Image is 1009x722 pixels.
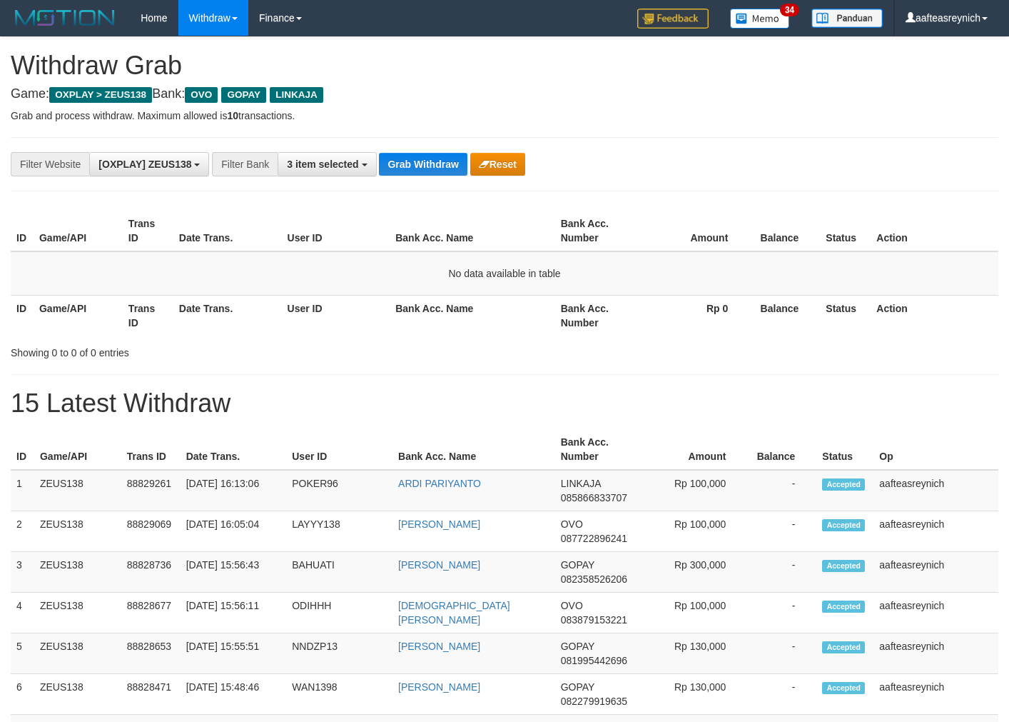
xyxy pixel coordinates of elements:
th: Date Trans. [173,211,282,251]
th: Bank Acc. Number [555,295,644,336]
span: Copy 082279919635 to clipboard [561,696,627,707]
th: Game/API [34,211,123,251]
th: Status [820,211,871,251]
td: ZEUS138 [34,511,121,552]
button: [OXPLAY] ZEUS138 [89,152,209,176]
span: GOPAY [221,87,266,103]
span: Copy 087722896241 to clipboard [561,533,627,544]
span: GOPAY [561,681,594,693]
a: [PERSON_NAME] [398,559,480,571]
th: User ID [282,211,390,251]
td: LAYYY138 [286,511,392,552]
td: 88828471 [121,674,181,715]
th: Bank Acc. Name [390,211,554,251]
span: 34 [780,4,799,16]
th: ID [11,211,34,251]
th: Amount [644,429,748,470]
td: Rp 100,000 [644,511,748,552]
a: [PERSON_NAME] [398,681,480,693]
td: 88828736 [121,552,181,593]
span: OVO [185,87,218,103]
td: ZEUS138 [34,470,121,511]
th: Action [871,211,998,251]
th: Game/API [34,429,121,470]
th: Status [816,429,873,470]
td: [DATE] 16:05:04 [181,511,287,552]
th: ID [11,295,34,336]
span: GOPAY [561,559,594,571]
th: Date Trans. [181,429,287,470]
td: aafteasreynich [873,511,998,552]
span: Accepted [822,682,865,694]
span: 3 item selected [287,159,358,170]
td: 4 [11,593,34,633]
th: Bank Acc. Number [555,429,644,470]
td: - [747,633,816,674]
td: NNDZP13 [286,633,392,674]
span: Accepted [822,641,865,653]
div: Showing 0 to 0 of 0 entries [11,340,410,360]
button: Reset [470,153,525,176]
h4: Game: Bank: [11,87,998,101]
td: - [747,552,816,593]
td: - [747,470,816,511]
td: 88828653 [121,633,181,674]
th: Game/API [34,295,123,336]
span: Copy 083879153221 to clipboard [561,614,627,626]
td: ZEUS138 [34,674,121,715]
td: ZEUS138 [34,552,121,593]
span: Accepted [822,519,865,531]
th: Action [871,295,998,336]
td: aafteasreynich [873,633,998,674]
td: 88829069 [121,511,181,552]
td: 6 [11,674,34,715]
th: Trans ID [123,295,173,336]
td: ODIHHH [286,593,392,633]
span: [OXPLAY] ZEUS138 [98,159,191,170]
td: 3 [11,552,34,593]
span: OXPLAY > ZEUS138 [49,87,152,103]
td: - [747,674,816,715]
span: LINKAJA [270,87,323,103]
a: [PERSON_NAME] [398,518,480,530]
th: ID [11,429,34,470]
span: OVO [561,600,583,611]
td: 5 [11,633,34,674]
th: User ID [286,429,392,470]
span: Accepted [822,601,865,613]
td: [DATE] 16:13:06 [181,470,287,511]
a: [DEMOGRAPHIC_DATA][PERSON_NAME] [398,600,510,626]
span: Accepted [822,560,865,572]
th: Bank Acc. Number [555,211,644,251]
td: - [747,511,816,552]
th: Trans ID [123,211,173,251]
th: Balance [749,211,820,251]
th: Bank Acc. Name [392,429,555,470]
img: Feedback.jpg [637,9,709,29]
td: WAN1398 [286,674,392,715]
th: Bank Acc. Name [390,295,554,336]
h1: Withdraw Grab [11,51,998,80]
span: Copy 085866833707 to clipboard [561,492,627,503]
h1: 15 Latest Withdraw [11,389,998,418]
td: aafteasreynich [873,593,998,633]
td: Rp 300,000 [644,552,748,593]
td: aafteasreynich [873,674,998,715]
th: Amount [644,211,750,251]
div: Filter Website [11,152,89,176]
td: Rp 100,000 [644,593,748,633]
td: [DATE] 15:55:51 [181,633,287,674]
td: Rp 130,000 [644,633,748,674]
th: Op [873,429,998,470]
a: [PERSON_NAME] [398,641,480,652]
th: Rp 0 [644,295,750,336]
button: 3 item selected [278,152,376,176]
img: panduan.png [811,9,883,28]
td: aafteasreynich [873,470,998,511]
th: Balance [747,429,816,470]
th: Balance [749,295,820,336]
span: Copy 081995442696 to clipboard [561,655,627,666]
td: aafteasreynich [873,552,998,593]
td: No data available in table [11,251,998,296]
th: Date Trans. [173,295,282,336]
